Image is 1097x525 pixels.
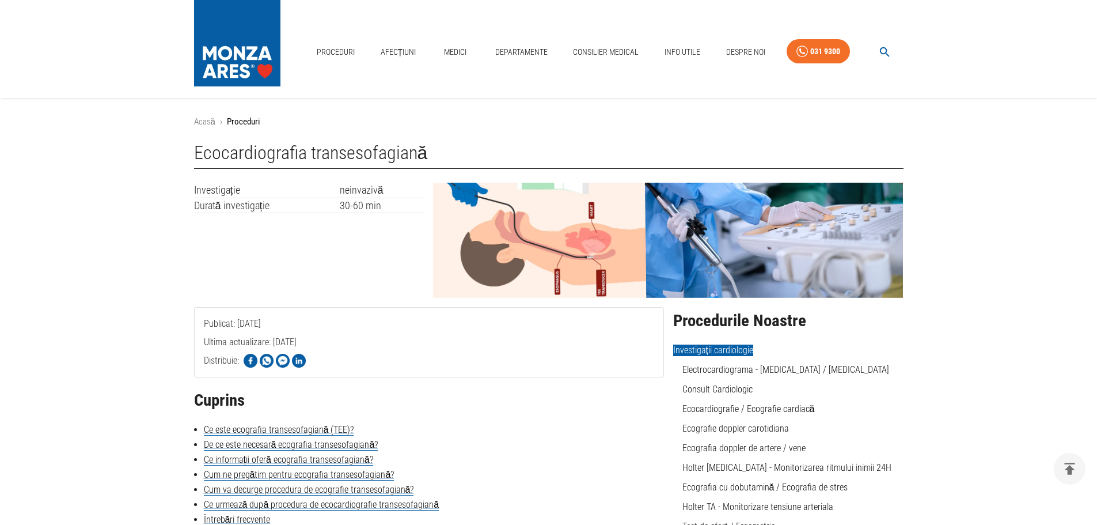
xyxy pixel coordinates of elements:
[194,198,340,213] td: Durată investigație
[194,142,904,169] h1: Ecocardiografia transesofagiană
[1054,453,1085,485] button: delete
[568,40,643,64] a: Consilier Medical
[682,482,848,493] a: Ecografia cu dobutamină / Ecografia de stres
[227,115,260,129] p: Proceduri
[244,354,257,368] img: Share on Facebook
[682,462,891,473] a: Holter [MEDICAL_DATA] - Monitorizarea ritmului inimii 24H
[194,115,904,129] nav: breadcrumb
[194,183,340,198] td: Investigație
[673,312,904,330] h2: Procedurile Noastre
[312,40,359,64] a: Proceduri
[204,499,439,511] a: Ce urmează după procedura de ecocardiografie transesofagiană
[204,337,297,394] span: Ultima actualizare: [DATE]
[682,501,833,512] a: Holter TA - Monitorizare tensiune arteriala
[433,183,903,298] img: Ecocardiografia transesofagiană | MONZA ARES
[204,424,354,436] a: Ce este ecografia transesofagiană (TEE)?
[204,439,378,451] a: De ce este necesară ecografia transesofagiană?
[340,198,424,213] td: 30-60 min
[276,354,290,368] img: Share on Facebook Messenger
[220,115,222,129] li: ›
[437,40,474,64] a: Medici
[682,403,815,414] a: Ecocardiografie / Ecografie cardiacă
[376,40,421,64] a: Afecțiuni
[682,423,789,434] a: Ecografie doppler carotidiana
[787,39,850,64] a: 031 9300
[194,116,215,127] a: Acasă
[194,391,664,410] h2: Cuprins
[682,364,889,375] a: Electrocardiograma - [MEDICAL_DATA] / [MEDICAL_DATA]
[491,40,552,64] a: Departamente
[673,345,753,356] span: Investigații cardiologie
[260,354,274,368] img: Share on WhatsApp
[204,354,239,368] p: Distribuie:
[660,40,705,64] a: Info Utile
[340,183,424,198] td: neinvazivă
[722,40,770,64] a: Despre Noi
[204,318,261,375] span: Publicat: [DATE]
[292,354,306,368] img: Share on LinkedIn
[204,484,414,496] a: Cum va decurge procedura de ecografie transesofagiană?
[204,469,394,481] a: Cum ne pregătim pentru ecografia transesofagiană?
[682,384,753,395] a: Consult Cardiologic
[204,454,373,466] a: Ce informații oferă ecografia transesofagiană?
[682,443,806,454] a: Ecografia doppler de artere / vene
[810,44,840,59] div: 031 9300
